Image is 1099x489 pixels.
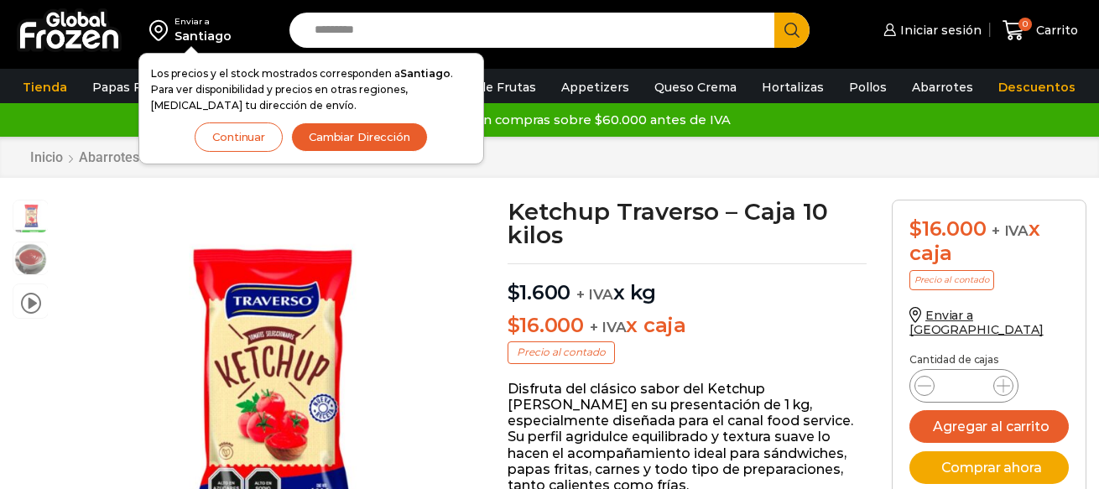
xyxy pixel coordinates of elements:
[195,122,283,152] button: Continuar
[909,216,922,241] span: $
[508,263,867,305] p: x kg
[909,451,1069,484] button: Comprar ahora
[13,242,48,277] span: ketchup
[29,149,64,165] a: Inicio
[508,200,867,247] h1: Ketchup Traverso – Caja 10 kilos
[753,71,832,103] a: Hortalizas
[909,217,1069,266] div: x caja
[151,65,471,114] p: Los precios y el stock mostrados corresponden a . Para ver disponibilidad y precios en otras regi...
[174,28,232,44] div: Santiago
[508,280,520,304] span: $
[841,71,895,103] a: Pollos
[84,71,177,103] a: Papas Fritas
[553,71,638,103] a: Appetizers
[646,71,745,103] a: Queso Crema
[879,13,982,47] a: Iniciar sesión
[149,16,174,44] img: address-field-icon.svg
[400,67,451,80] strong: Santiago
[508,314,867,338] p: x caja
[78,149,140,165] a: Abarrotes
[590,319,627,336] span: + IVA
[174,16,232,28] div: Enviar a
[998,11,1082,50] a: 0 Carrito
[948,374,980,398] input: Product quantity
[909,354,1069,366] p: Cantidad de cajas
[904,71,982,103] a: Abarrotes
[909,216,986,241] bdi: 16.000
[431,71,544,103] a: Pulpa de Frutas
[508,280,571,304] bdi: 1.600
[14,71,76,103] a: Tienda
[1018,18,1032,31] span: 0
[29,149,190,165] nav: Breadcrumb
[13,200,48,235] span: ketchup traverso
[508,341,615,363] p: Precio al contado
[909,308,1044,337] a: Enviar a [GEOGRAPHIC_DATA]
[1032,22,1078,39] span: Carrito
[576,286,613,303] span: + IVA
[909,410,1069,443] button: Agregar al carrito
[896,22,982,39] span: Iniciar sesión
[291,122,428,152] button: Cambiar Dirección
[774,13,810,48] button: Search button
[909,270,994,290] p: Precio al contado
[508,313,584,337] bdi: 16.000
[508,313,520,337] span: $
[990,71,1084,103] a: Descuentos
[992,222,1029,239] span: + IVA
